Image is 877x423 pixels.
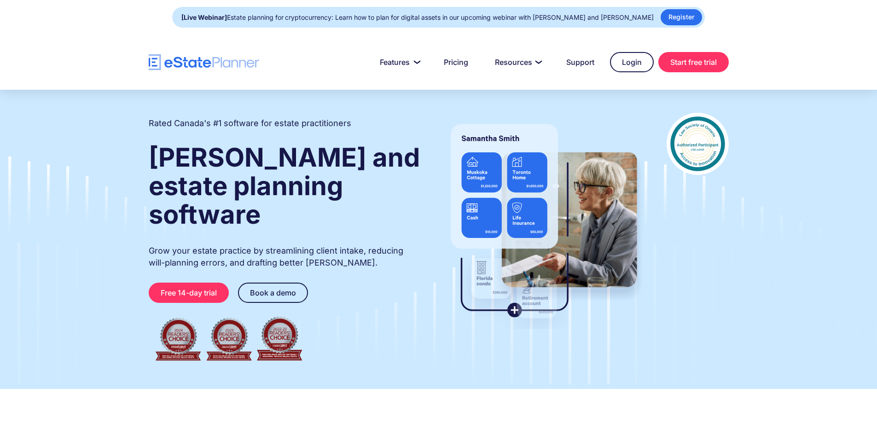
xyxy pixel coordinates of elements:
[238,283,308,303] a: Book a demo
[610,52,654,72] a: Login
[369,53,428,71] a: Features
[181,11,654,24] div: Estate planning for cryptocurrency: Learn how to plan for digital assets in our upcoming webinar ...
[661,9,702,25] a: Register
[149,54,259,70] a: home
[149,117,351,129] h2: Rated Canada's #1 software for estate practitioners
[181,13,227,21] strong: [Live Webinar]
[149,283,229,303] a: Free 14-day trial
[555,53,605,71] a: Support
[433,53,479,71] a: Pricing
[658,52,729,72] a: Start free trial
[440,113,648,329] img: estate planner showing wills to their clients, using eState Planner, a leading estate planning so...
[149,245,421,269] p: Grow your estate practice by streamlining client intake, reducing will-planning errors, and draft...
[149,142,420,230] strong: [PERSON_NAME] and estate planning software
[484,53,551,71] a: Resources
